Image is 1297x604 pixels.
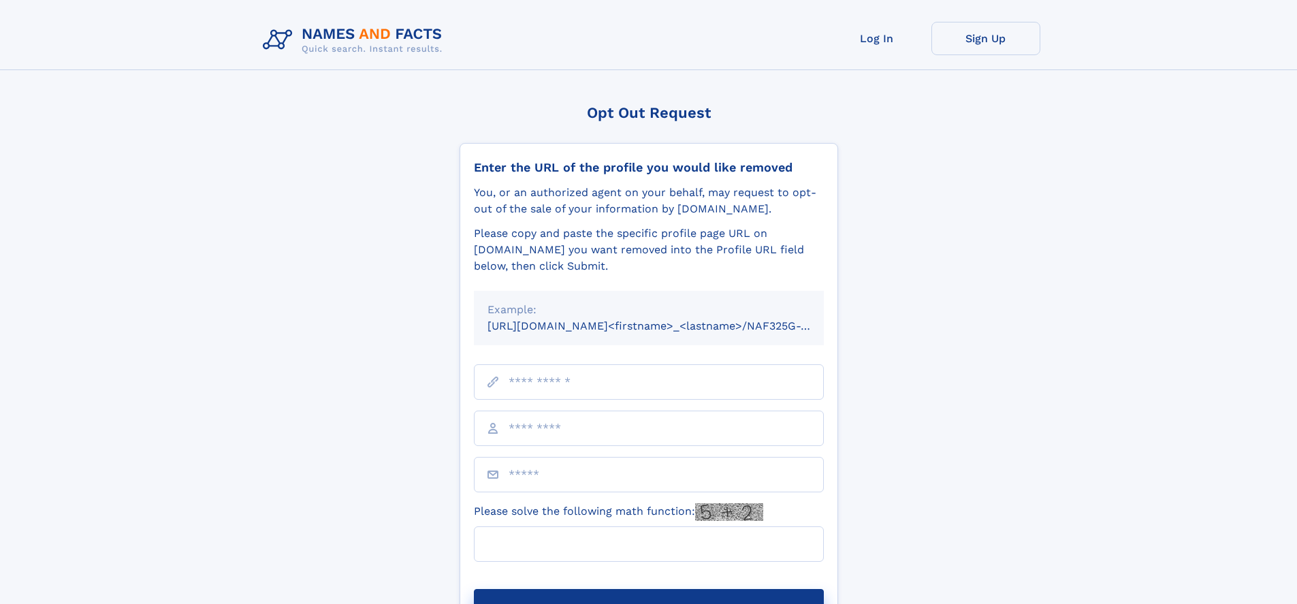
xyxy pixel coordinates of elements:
[487,302,810,318] div: Example:
[474,160,824,175] div: Enter the URL of the profile you would like removed
[474,503,763,521] label: Please solve the following math function:
[474,225,824,274] div: Please copy and paste the specific profile page URL on [DOMAIN_NAME] you want removed into the Pr...
[257,22,453,59] img: Logo Names and Facts
[474,185,824,217] div: You, or an authorized agent on your behalf, may request to opt-out of the sale of your informatio...
[931,22,1040,55] a: Sign Up
[487,319,850,332] small: [URL][DOMAIN_NAME]<firstname>_<lastname>/NAF325G-xxxxxxxx
[460,104,838,121] div: Opt Out Request
[822,22,931,55] a: Log In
